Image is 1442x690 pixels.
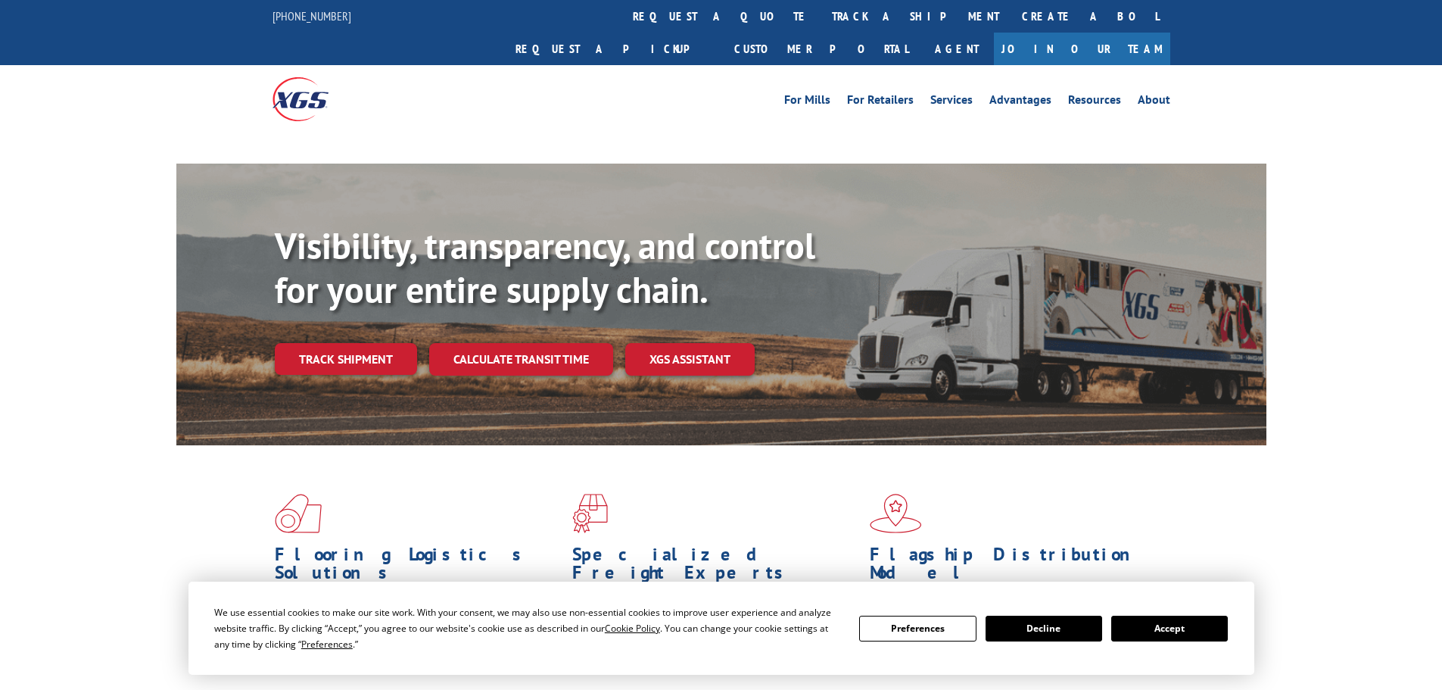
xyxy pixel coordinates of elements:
[301,638,353,651] span: Preferences
[723,33,920,65] a: Customer Portal
[572,545,858,589] h1: Specialized Freight Experts
[859,616,976,642] button: Preferences
[188,582,1254,675] div: Cookie Consent Prompt
[572,494,608,533] img: xgs-icon-focused-on-flooring-red
[1068,94,1121,111] a: Resources
[1138,94,1170,111] a: About
[275,494,322,533] img: xgs-icon-total-supply-chain-intelligence-red
[784,94,830,111] a: For Mills
[986,616,1102,642] button: Decline
[847,94,914,111] a: For Retailers
[870,494,922,533] img: xgs-icon-flagship-distribution-model-red
[994,33,1170,65] a: Join Our Team
[275,222,815,313] b: Visibility, transparency, and control for your entire supply chain.
[625,343,755,376] a: XGS ASSISTANT
[605,622,660,635] span: Cookie Policy
[504,33,723,65] a: Request a pickup
[275,343,417,375] a: Track shipment
[989,94,1051,111] a: Advantages
[214,604,841,652] div: We use essential cookies to make our site work. With your consent, we may also use non-essential ...
[870,545,1156,589] h1: Flagship Distribution Model
[1111,616,1228,642] button: Accept
[273,8,351,23] a: [PHONE_NUMBER]
[429,343,613,376] a: Calculate transit time
[930,94,973,111] a: Services
[275,545,561,589] h1: Flooring Logistics Solutions
[920,33,994,65] a: Agent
